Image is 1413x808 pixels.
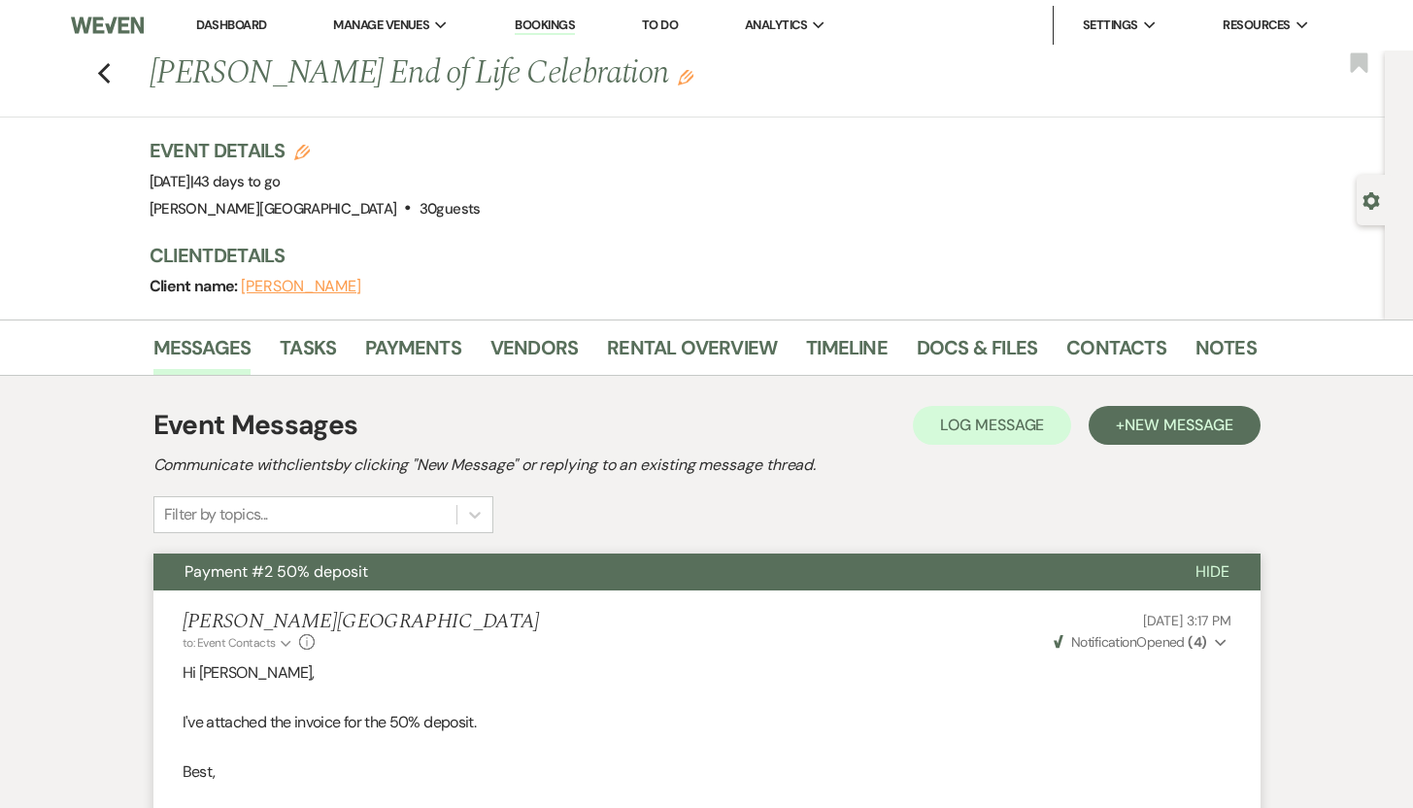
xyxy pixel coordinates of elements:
[1089,406,1260,445] button: +New Message
[806,332,888,375] a: Timeline
[678,68,693,85] button: Edit
[153,405,358,446] h1: Event Messages
[1195,561,1229,582] span: Hide
[940,415,1044,435] span: Log Message
[280,332,336,375] a: Tasks
[183,610,540,634] h5: [PERSON_NAME][GEOGRAPHIC_DATA]
[241,279,361,294] button: [PERSON_NAME]
[183,660,1231,686] p: Hi [PERSON_NAME],
[150,172,281,191] span: [DATE]
[642,17,678,33] a: To Do
[153,554,1164,590] button: Payment #2 50% deposit
[183,759,1231,785] p: Best,
[164,503,268,526] div: Filter by topics...
[183,710,1231,735] p: I've attached the invoice for the 50% deposit.
[1363,190,1380,209] button: Open lead details
[1083,16,1138,35] span: Settings
[193,172,281,191] span: 43 days to go
[185,561,368,582] span: Payment #2 50% deposit
[607,332,777,375] a: Rental Overview
[745,16,807,35] span: Analytics
[1195,332,1257,375] a: Notes
[1164,554,1261,590] button: Hide
[913,406,1071,445] button: Log Message
[153,332,252,375] a: Messages
[150,199,397,219] span: [PERSON_NAME][GEOGRAPHIC_DATA]
[153,454,1261,477] h2: Communicate with clients by clicking "New Message" or replying to an existing message thread.
[183,634,294,652] button: to: Event Contacts
[917,332,1037,375] a: Docs & Files
[190,172,281,191] span: |
[196,17,266,33] a: Dashboard
[420,199,481,219] span: 30 guests
[490,332,578,375] a: Vendors
[183,635,276,651] span: to: Event Contacts
[71,5,144,46] img: Weven Logo
[150,137,481,164] h3: Event Details
[1071,633,1136,651] span: Notification
[1188,633,1206,651] strong: ( 4 )
[515,17,575,35] a: Bookings
[333,16,429,35] span: Manage Venues
[365,332,461,375] a: Payments
[1223,16,1290,35] span: Resources
[1125,415,1232,435] span: New Message
[1051,632,1231,653] button: NotificationOpened (4)
[150,276,242,296] span: Client name:
[150,50,1020,97] h1: [PERSON_NAME] End of Life Celebration
[1066,332,1166,375] a: Contacts
[1143,612,1230,629] span: [DATE] 3:17 PM
[150,242,1237,269] h3: Client Details
[1054,633,1207,651] span: Opened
